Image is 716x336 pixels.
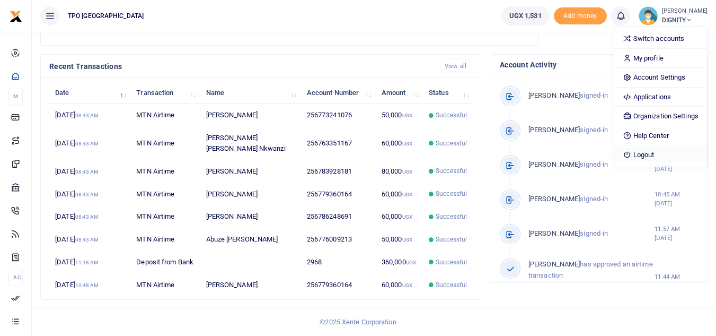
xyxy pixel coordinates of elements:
[130,127,200,160] td: MTN Airtime
[402,237,412,243] small: UGX
[528,159,655,170] p: signed-in
[49,205,130,228] td: [DATE]
[376,127,423,160] td: 60,000
[301,274,376,296] td: 256779360164
[376,228,423,251] td: 50,000
[402,192,412,197] small: UGX
[436,139,467,148] span: Successful
[200,81,300,104] th: Name: activate to sort column ascending
[75,141,99,147] small: 08:43 AM
[528,160,580,168] span: [PERSON_NAME]
[130,274,200,296] td: MTN Airtime
[528,90,655,101] p: signed-in
[497,6,554,25] li: Wallet ballance
[614,51,707,66] a: My profile
[436,212,467,221] span: Successful
[10,10,22,23] img: logo-small
[528,229,580,237] span: [PERSON_NAME]
[376,104,423,127] td: 50,000
[49,251,130,274] td: [DATE]
[402,169,412,175] small: UGX
[301,81,376,104] th: Account Number: activate to sort column ascending
[528,195,580,203] span: [PERSON_NAME]
[49,104,130,127] td: [DATE]
[655,225,699,243] small: 11:57 AM [DATE]
[200,274,300,296] td: [PERSON_NAME]
[75,237,99,243] small: 08:43 AM
[528,126,580,134] span: [PERSON_NAME]
[402,282,412,288] small: UGX
[436,235,467,244] span: Successful
[301,160,376,183] td: 256783928181
[301,205,376,228] td: 256786248691
[10,12,22,20] a: logo-small logo-large logo-large
[200,127,300,160] td: [PERSON_NAME] [PERSON_NAME] Nkwanzi
[75,169,99,175] small: 08:43 AM
[423,81,473,104] th: Status: activate to sort column ascending
[436,110,467,120] span: Successful
[301,104,376,127] td: 256773241076
[301,251,376,274] td: 2968
[49,61,431,72] h4: Recent Transactions
[376,183,423,205] td: 60,000
[528,91,580,99] span: [PERSON_NAME]
[436,280,467,290] span: Successful
[200,183,300,205] td: [PERSON_NAME]
[614,90,707,105] a: Applications
[509,11,542,21] span: UGX 1,531
[528,125,655,136] p: signed-in
[501,6,550,25] a: UGX 1,531
[402,141,412,147] small: UGX
[528,282,573,290] span: Transaction ID
[49,228,130,251] td: [DATE]
[639,6,658,25] img: profile-user
[614,70,707,85] a: Account Settings
[49,160,130,183] td: [DATE]
[655,272,699,290] small: 11:44 AM [DATE]
[130,81,200,104] th: Transaction: activate to sort column ascending
[75,260,99,265] small: 11:18 AM
[75,282,99,288] small: 10:48 AM
[376,160,423,183] td: 80,000
[75,113,99,118] small: 08:43 AM
[376,274,423,296] td: 60,000
[130,104,200,127] td: MTN Airtime
[130,228,200,251] td: MTN Airtime
[614,31,707,46] a: Switch accounts
[639,6,708,25] a: profile-user [PERSON_NAME] DIGNITY
[662,7,708,16] small: [PERSON_NAME]
[301,127,376,160] td: 256763351167
[200,205,300,228] td: [PERSON_NAME]
[200,104,300,127] td: [PERSON_NAME]
[528,228,655,239] p: signed-in
[655,190,699,208] small: 10:45 AM [DATE]
[402,113,412,118] small: UGX
[402,214,412,220] small: UGX
[528,259,655,303] p: has approved an airtime transaction 50da9f0f-db0c-4ac6-7381-08ddcdab7778
[301,183,376,205] td: 256779360164
[8,269,23,286] li: Ac
[130,183,200,205] td: MTN Airtime
[376,251,423,274] td: 360,000
[614,148,707,162] a: Logout
[436,189,467,199] span: Successful
[614,128,707,143] a: Help Center
[301,228,376,251] td: 256776009213
[49,81,130,104] th: Date: activate to sort column descending
[8,88,23,105] li: M
[130,160,200,183] td: MTN Airtime
[440,59,473,73] a: View all
[130,205,200,228] td: MTN Airtime
[406,260,416,265] small: UGX
[376,205,423,228] td: 60,000
[554,7,607,25] span: Add money
[436,166,467,176] span: Successful
[64,11,148,21] span: TPO [GEOGRAPHIC_DATA]
[49,127,130,160] td: [DATE]
[130,251,200,274] td: Deposit from Bank
[614,109,707,124] a: Organization Settings
[75,214,99,220] small: 08:43 AM
[554,7,607,25] li: Toup your wallet
[55,26,72,33] span: Cards
[500,59,699,71] h4: Account Activity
